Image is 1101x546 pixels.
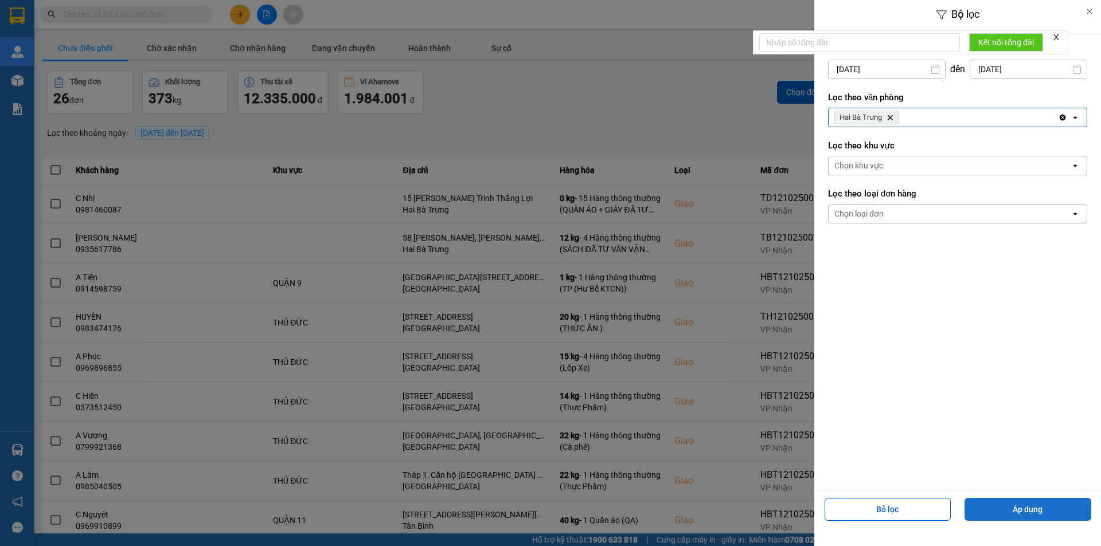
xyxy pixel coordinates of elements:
[834,160,883,171] div: Chọn khu vực
[1052,33,1060,41] span: close
[829,60,945,78] input: Select a date.
[978,36,1034,49] span: Kết nối tổng đài
[834,208,884,219] div: Chọn loại đơn
[969,33,1043,52] button: Kết nối tổng đài
[828,140,1087,151] label: Lọc theo khu vực
[887,114,893,121] svg: Delete
[834,111,899,124] span: Hai Bà Trưng , close by backspace
[1058,113,1067,122] svg: Clear all
[951,8,979,20] span: Bộ lọc
[965,498,1091,521] button: Áp dụng
[828,92,1087,103] label: Lọc theo văn phòng
[970,60,1087,78] input: Select a date.
[1071,209,1080,218] svg: open
[1071,161,1080,170] svg: open
[828,188,1087,199] label: Lọc theo loại đơn hàng
[840,113,882,122] span: Hai Bà Trưng
[946,64,970,75] div: đến
[825,498,951,521] button: Bỏ lọc
[1071,113,1080,122] svg: open
[759,33,960,52] input: Nhập số tổng đài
